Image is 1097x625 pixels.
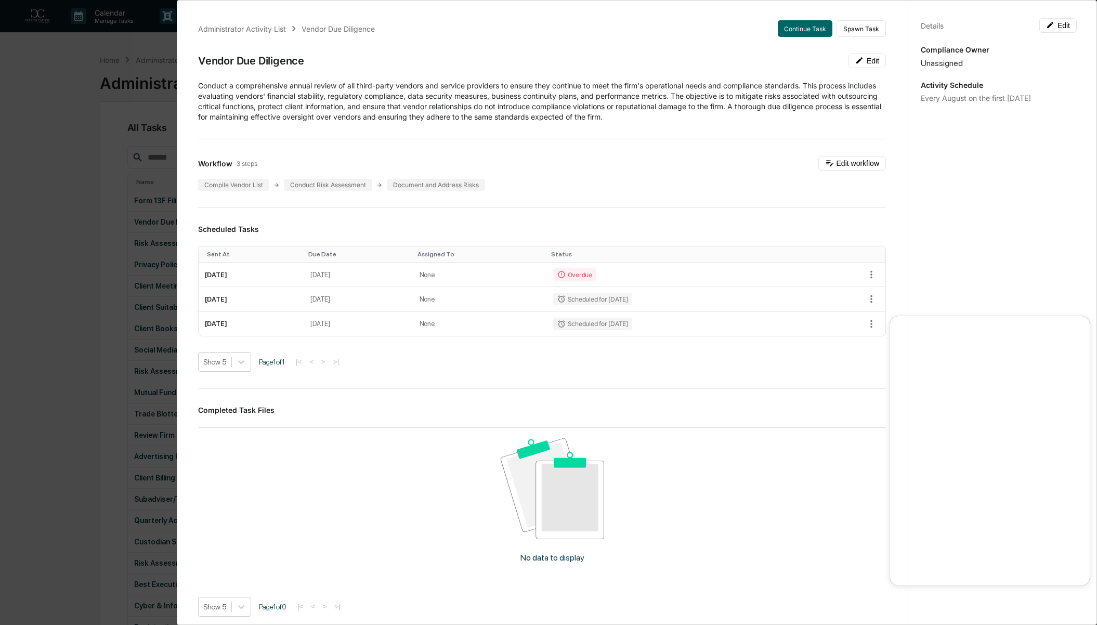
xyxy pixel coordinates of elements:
div: Document and Address Risks [387,179,485,191]
button: < [308,602,318,611]
td: None [413,312,547,336]
span: Page 1 of 0 [259,603,286,611]
h3: Scheduled Tasks [198,225,886,233]
div: Unassigned [921,58,1077,68]
h3: Completed Task Files [198,406,886,414]
span: 3 steps [237,160,257,167]
button: >| [330,357,342,366]
div: Compile Vendor List [198,179,269,191]
td: None [413,287,547,311]
p: No data to display [520,553,584,563]
button: > [320,602,330,611]
button: Edit [848,54,886,68]
div: Vendor Due Diligence [302,24,375,33]
div: Conduct Risk Assessment [284,179,372,191]
iframe: Customer support window [890,316,1090,585]
div: Every August on the first [DATE] [921,94,1077,102]
img: No data [501,438,604,539]
span: Page 1 of 1 [259,358,285,366]
button: Edit workflow [818,156,886,171]
span: Workflow [198,159,232,168]
div: Scheduled for [DATE] [553,318,632,330]
td: [DATE] [304,263,413,287]
button: < [306,357,317,366]
div: Administrator Activity List [198,24,286,33]
div: Overdue [553,268,596,281]
button: |< [293,357,305,366]
button: Edit [1039,18,1077,33]
p: Activity Schedule [921,81,1077,89]
td: [DATE] [304,312,413,336]
p: Compliance Owner [921,45,1077,54]
button: > [318,357,329,366]
iframe: Open customer support [1064,591,1092,619]
div: Toggle SortBy [207,251,300,258]
div: Vendor Due Diligence [198,55,304,67]
div: Toggle SortBy [417,251,543,258]
p: Conduct a comprehensive annual review of all third-party vendors and service providers to ensure ... [198,81,886,122]
button: Spawn Task [837,20,886,37]
td: [DATE] [199,287,304,311]
div: Details [921,21,944,30]
td: None [413,263,547,287]
td: [DATE] [304,287,413,311]
div: Toggle SortBy [308,251,409,258]
div: Scheduled for [DATE] [553,293,632,305]
td: [DATE] [199,312,304,336]
div: Toggle SortBy [551,251,802,258]
button: Continue Task [778,20,832,37]
button: |< [294,602,306,611]
button: >| [332,602,344,611]
td: [DATE] [199,263,304,287]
